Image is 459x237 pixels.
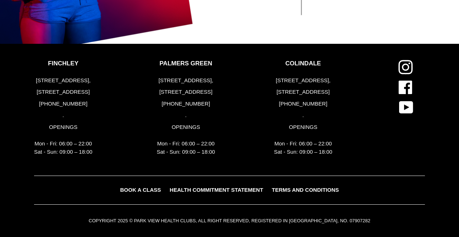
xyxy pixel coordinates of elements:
[274,60,332,67] p: COLINDALE
[274,76,332,85] p: [STREET_ADDRESS],
[268,185,342,195] a: TERMS AND CONDITIONS
[117,185,165,195] a: BOOK A CLASS
[272,187,339,193] span: TERMS AND CONDITIONS
[34,76,93,85] p: [STREET_ADDRESS],
[274,100,332,108] p: [PHONE_NUMBER]
[274,123,332,131] p: OPENINGS
[157,100,215,108] p: [PHONE_NUMBER]
[120,187,161,193] span: BOOK A CLASS
[157,111,215,120] p: .
[34,100,93,108] p: [PHONE_NUMBER]
[157,88,215,96] p: [STREET_ADDRESS]
[274,140,332,156] p: Mon - Fri: 06:00 – 22:00 Sat - Sun: 09:00 – 18:00
[34,60,93,67] p: FINCHLEY
[157,76,215,85] p: [STREET_ADDRESS],
[157,123,215,131] p: OPENINGS
[166,185,267,195] a: HEALTH COMMITMENT STATEMENT
[89,218,370,223] small: COPYRIGHT 2025 © PARK VIEW HEALTH CLUBS, ALL RIGHT RESERVED, REGISTERED IN [GEOGRAPHIC_DATA], NO....
[170,187,263,193] span: HEALTH COMMITMENT STATEMENT
[274,111,332,120] p: .
[157,60,215,67] p: PALMERS GREEN
[34,140,93,156] p: Mon - Fri: 06:00 – 22:00 Sat - Sun: 09:00 – 18:00
[34,123,93,131] p: OPENINGS
[34,111,93,120] p: .
[157,140,215,156] p: Mon - Fri: 06:00 – 22:00 Sat - Sun: 09:00 – 18:00
[274,88,332,96] p: [STREET_ADDRESS]
[34,88,93,96] p: [STREET_ADDRESS]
